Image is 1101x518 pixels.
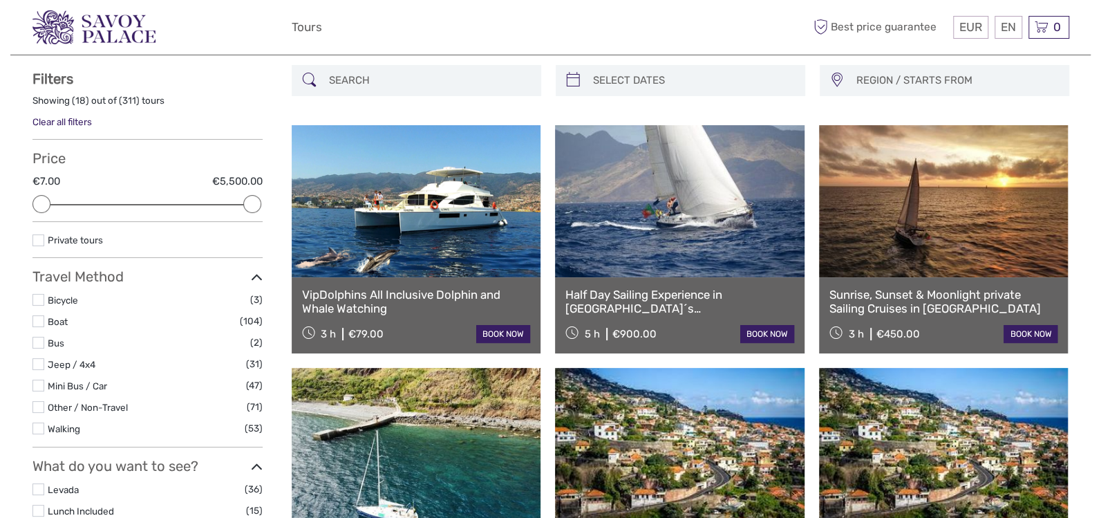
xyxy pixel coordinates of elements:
a: Clear all filters [32,116,92,127]
a: Levada [48,484,79,495]
span: (53) [245,420,263,436]
a: Half Day Sailing Experience in [GEOGRAPHIC_DATA]´s [GEOGRAPHIC_DATA] [565,288,794,316]
a: Mini Bus / Car [48,380,107,391]
span: (3) [250,292,263,308]
div: €900.00 [612,328,657,340]
a: book now [476,325,530,343]
label: €5,500.00 [212,174,263,189]
input: SEARCH [323,68,534,93]
span: 0 [1051,20,1063,34]
div: Showing ( ) out of ( ) tours [32,94,263,115]
span: (71) [247,399,263,415]
a: VipDolphins All Inclusive Dolphin and Whale Watching [302,288,531,316]
div: €79.00 [348,328,384,340]
div: EN [995,16,1022,39]
span: EUR [959,20,982,34]
a: Lunch Included [48,506,114,517]
a: book now [1004,325,1057,343]
span: (47) [246,378,263,394]
span: 3 h [321,328,336,340]
a: Other / Non-Travel [48,402,128,413]
label: 18 [75,94,86,107]
span: Best price guarantee [810,16,950,39]
a: Jeep / 4x4 [48,359,95,370]
input: SELECT DATES [587,68,798,93]
span: (2) [250,335,263,351]
span: 5 h [585,328,600,340]
h3: Price [32,150,263,167]
a: Private tours [48,234,103,246]
a: book now [740,325,794,343]
button: REGION / STARTS FROM [850,69,1062,92]
h3: What do you want to see? [32,458,263,474]
a: Walking [48,423,80,434]
img: 3279-876b4492-ee62-4c61-8ef8-acb0a8f63b96_logo_small.png [32,10,156,44]
strong: Filters [32,71,73,87]
span: (31) [246,356,263,372]
a: Tours [292,17,322,37]
h3: Travel Method [32,268,263,285]
label: 311 [122,94,136,107]
a: Bicycle [48,295,78,306]
div: €450.00 [876,328,920,340]
a: Boat [48,316,68,327]
a: Sunrise, Sunset & Moonlight private Sailing Cruises in [GEOGRAPHIC_DATA] [829,288,1058,316]
a: Bus [48,337,64,349]
span: (104) [240,313,263,329]
span: 3 h [849,328,864,340]
span: (36) [245,481,263,497]
label: €7.00 [32,174,60,189]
